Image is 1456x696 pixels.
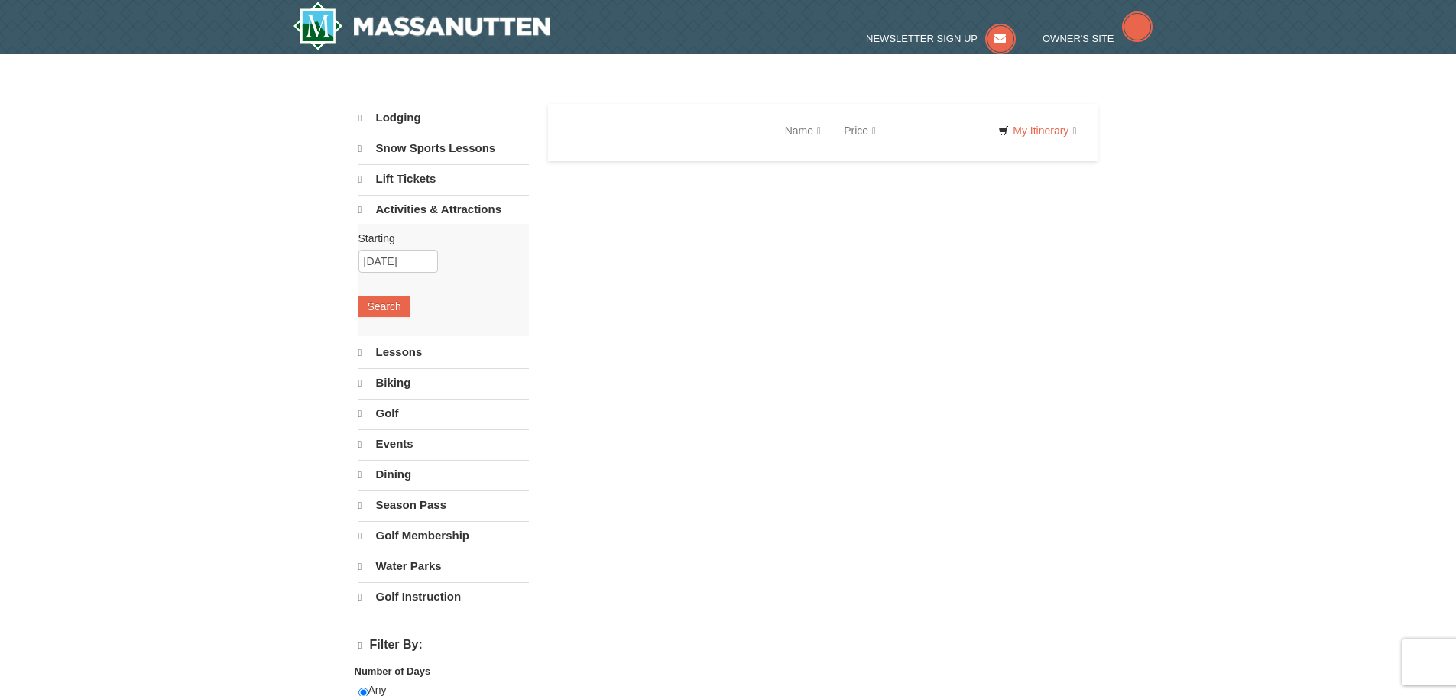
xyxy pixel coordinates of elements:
[358,104,529,132] a: Lodging
[358,490,529,520] a: Season Pass
[358,399,529,428] a: Golf
[988,119,1086,142] a: My Itinerary
[293,2,551,50] img: Massanutten Resort Logo
[358,460,529,489] a: Dining
[358,195,529,224] a: Activities & Attractions
[358,338,529,367] a: Lessons
[358,429,529,458] a: Events
[1043,33,1153,44] a: Owner's Site
[866,33,978,44] span: Newsletter Sign Up
[358,521,529,550] a: Golf Membership
[355,665,431,677] strong: Number of Days
[866,33,1016,44] a: Newsletter Sign Up
[358,134,529,163] a: Snow Sports Lessons
[293,2,551,50] a: Massanutten Resort
[773,115,832,146] a: Name
[358,638,529,652] h4: Filter By:
[358,552,529,581] a: Water Parks
[832,115,887,146] a: Price
[358,231,517,246] label: Starting
[1043,33,1114,44] span: Owner's Site
[358,164,529,193] a: Lift Tickets
[358,368,529,397] a: Biking
[358,296,410,317] button: Search
[358,582,529,611] a: Golf Instruction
